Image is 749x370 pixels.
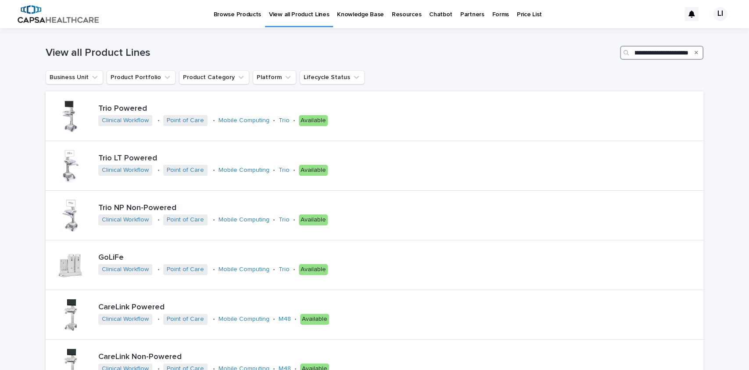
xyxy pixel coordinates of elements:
p: • [273,266,275,273]
p: CareLink Non-Powered [98,352,412,362]
button: Business Unit [46,70,103,84]
a: M48 [279,316,291,323]
button: Lifecycle Status [300,70,365,84]
a: Clinical Workflow [102,117,149,124]
a: Trio PoweredClinical Workflow •Point of Care •Mobile Computing •Trio •Available [46,91,703,141]
a: Point of Care [167,167,204,174]
p: GoLiFe [98,253,353,263]
a: Trio [279,266,290,273]
a: Trio [279,167,290,174]
a: Mobile Computing [219,316,269,323]
p: Trio LT Powered [98,154,387,163]
a: Trio NP Non-PoweredClinical Workflow •Point of Care •Mobile Computing •Trio •Available [46,191,703,240]
p: • [273,167,275,174]
div: Available [300,314,329,325]
p: • [158,117,160,124]
p: • [158,266,160,273]
div: Available [299,115,328,126]
p: • [213,167,215,174]
a: Trio LT PoweredClinical Workflow •Point of Care •Mobile Computing •Trio •Available [46,141,703,191]
p: Trio Powered [98,104,376,114]
div: LI [713,7,727,21]
a: GoLiFeClinical Workflow •Point of Care •Mobile Computing •Trio •Available [46,240,703,290]
p: CareLink Powered [98,303,395,312]
p: • [158,316,160,323]
a: Point of Care [167,117,204,124]
p: • [293,117,295,124]
p: • [213,266,215,273]
h1: View all Product Lines [46,47,616,59]
a: Point of Care [167,216,204,224]
p: • [293,216,295,224]
a: Clinical Workflow [102,216,149,224]
button: Product Portfolio [107,70,176,84]
button: Product Category [179,70,249,84]
a: Mobile Computing [219,117,269,124]
img: B5p4sRfuTuC72oLToeu7 [18,5,99,23]
a: Mobile Computing [219,167,269,174]
p: • [213,117,215,124]
a: Mobile Computing [219,216,269,224]
p: • [273,117,275,124]
a: Mobile Computing [219,266,269,273]
input: Search [620,46,703,60]
p: • [294,316,297,323]
a: Point of Care [167,316,204,323]
p: • [293,266,295,273]
a: CareLink PoweredClinical Workflow •Point of Care •Mobile Computing •M48 •Available [46,290,703,340]
button: Platform [253,70,296,84]
p: • [158,216,160,224]
p: • [213,316,215,323]
p: • [213,216,215,224]
a: Clinical Workflow [102,266,149,273]
div: Available [299,264,328,275]
p: • [273,316,275,323]
p: • [293,167,295,174]
a: Point of Care [167,266,204,273]
div: Available [299,165,328,176]
a: Trio [279,117,290,124]
a: Trio [279,216,290,224]
div: Available [299,214,328,225]
p: • [273,216,275,224]
p: • [158,167,160,174]
a: Clinical Workflow [102,316,149,323]
a: Clinical Workflow [102,167,149,174]
p: Trio NP Non-Powered [98,203,406,213]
